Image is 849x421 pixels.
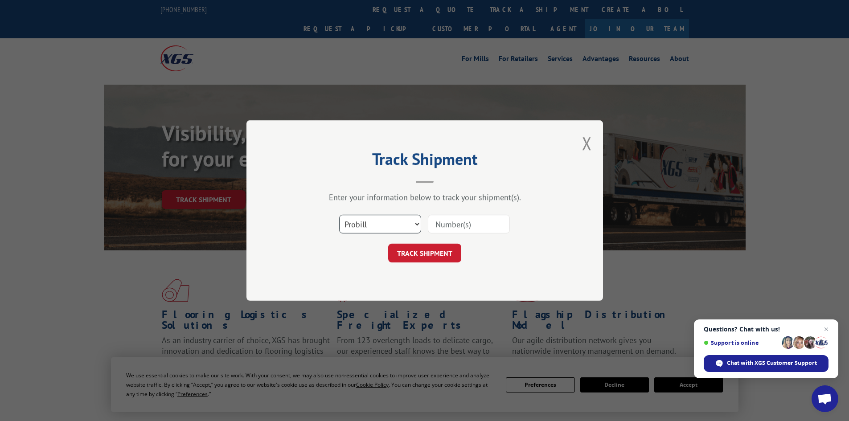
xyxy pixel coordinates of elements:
[291,153,558,170] h2: Track Shipment
[821,324,832,335] span: Close chat
[582,131,592,155] button: Close modal
[291,192,558,202] div: Enter your information below to track your shipment(s).
[704,326,828,333] span: Questions? Chat with us!
[812,385,838,412] div: Open chat
[428,215,510,233] input: Number(s)
[704,355,828,372] div: Chat with XGS Customer Support
[388,244,461,262] button: TRACK SHIPMENT
[704,339,779,346] span: Support is online
[727,359,817,367] span: Chat with XGS Customer Support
